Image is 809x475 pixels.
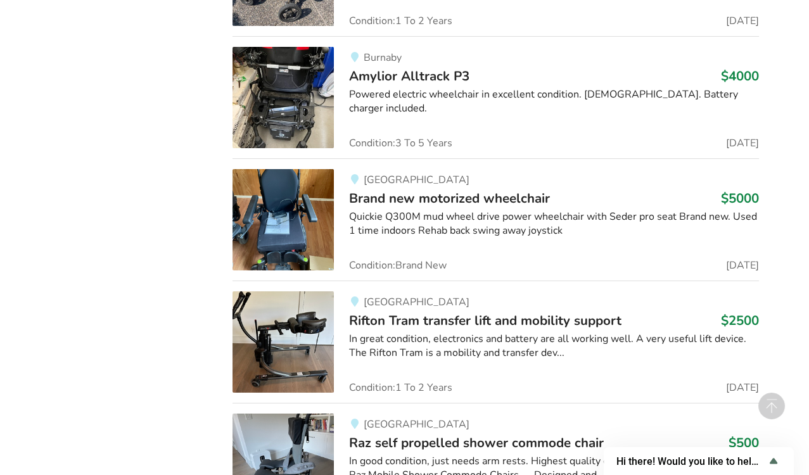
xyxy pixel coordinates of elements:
[349,87,759,117] div: Powered electric wheelchair in excellent condition. [DEMOGRAPHIC_DATA]. Battery charger included.
[364,173,469,187] span: [GEOGRAPHIC_DATA]
[349,138,452,148] span: Condition: 3 To 5 Years
[233,47,334,148] img: mobility-amylior alltrack p3
[349,16,452,26] span: Condition: 1 To 2 Years
[349,260,447,270] span: Condition: Brand New
[726,260,759,270] span: [DATE]
[349,332,759,361] div: In great condition, electronics and battery are all working well. A very useful lift device. The ...
[233,291,334,393] img: transfer aids-rifton tram transfer lift and mobility support
[364,417,469,431] span: [GEOGRAPHIC_DATA]
[729,434,759,451] h3: $500
[233,158,759,281] a: mobility-brand new motorized wheelchair [GEOGRAPHIC_DATA]Brand new motorized wheelchair$5000Quick...
[364,51,402,65] span: Burnaby
[349,383,452,393] span: Condition: 1 To 2 Years
[616,453,781,469] button: Show survey - Hi there! Would you like to help us improve AssistList?
[721,190,759,206] h3: $5000
[349,210,759,239] div: Quickie Q300M mud wheel drive power wheelchair with Seder pro seat Brand new. Used 1 time indoors...
[233,281,759,403] a: transfer aids-rifton tram transfer lift and mobility support[GEOGRAPHIC_DATA]Rifton Tram transfer...
[721,312,759,329] h3: $2500
[349,189,550,207] span: Brand new motorized wheelchair
[616,455,766,467] span: Hi there! Would you like to help us improve AssistList?
[233,169,334,270] img: mobility-brand new motorized wheelchair
[726,138,759,148] span: [DATE]
[726,383,759,393] span: [DATE]
[721,68,759,84] h3: $4000
[364,295,469,309] span: [GEOGRAPHIC_DATA]
[233,36,759,158] a: mobility-amylior alltrack p3BurnabyAmylior Alltrack P3$4000Powered electric wheelchair in excelle...
[726,16,759,26] span: [DATE]
[349,67,469,85] span: Amylior Alltrack P3
[349,434,604,452] span: Raz self propelled shower commode chair
[349,312,621,329] span: Rifton Tram transfer lift and mobility support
